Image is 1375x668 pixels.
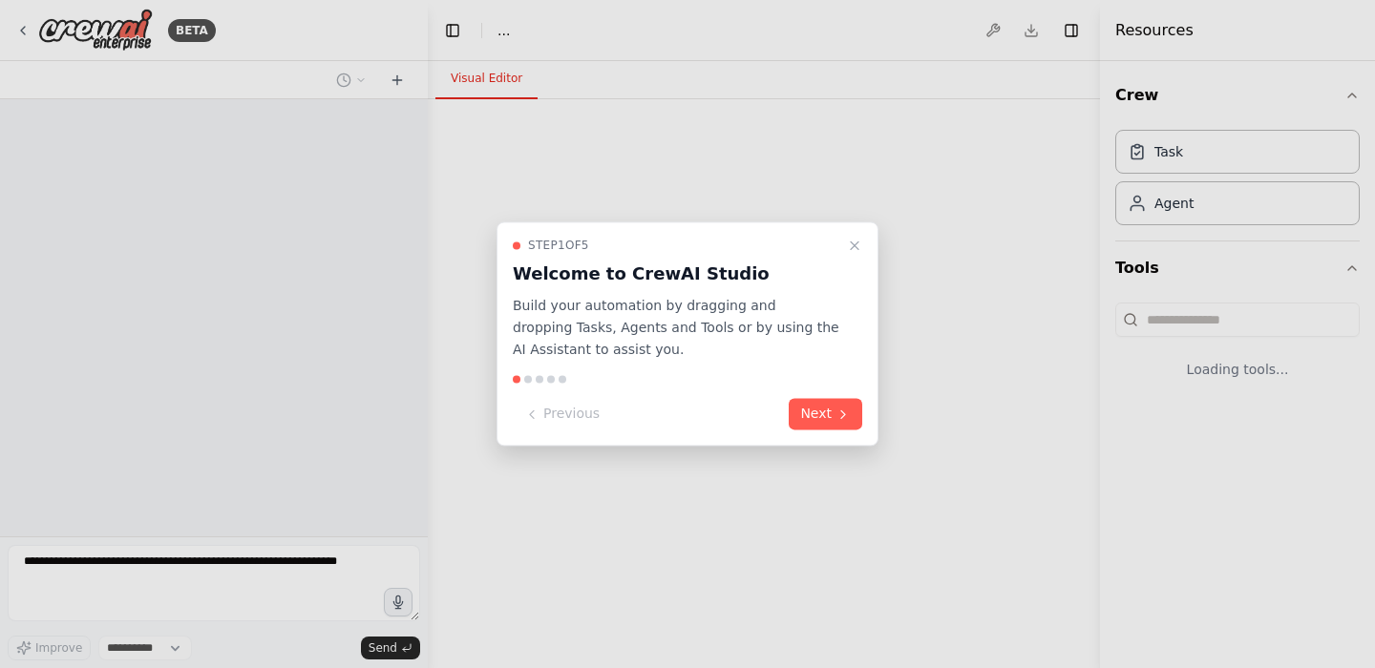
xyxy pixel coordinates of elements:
h3: Welcome to CrewAI Studio [513,261,839,287]
button: Close walkthrough [843,234,866,257]
p: Build your automation by dragging and dropping Tasks, Agents and Tools or by using the AI Assista... [513,295,839,360]
button: Previous [513,399,611,430]
button: Hide left sidebar [439,17,466,44]
span: Step 1 of 5 [528,238,589,253]
button: Next [789,399,862,430]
